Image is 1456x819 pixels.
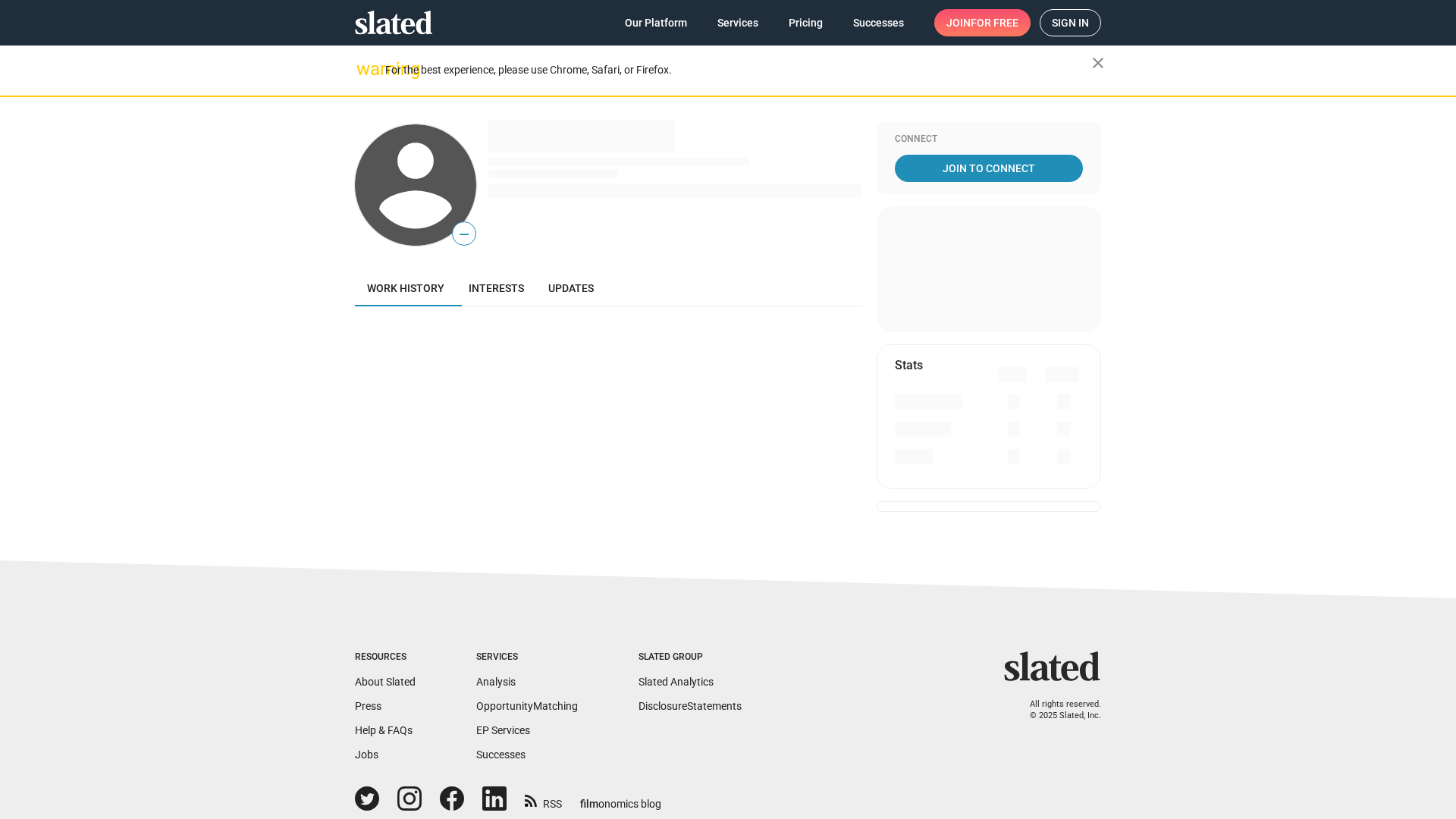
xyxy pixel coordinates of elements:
span: Interests [469,282,524,294]
a: Analysis [476,676,516,688]
span: Successes [853,9,904,36]
a: EP Services [476,724,530,736]
div: Connect [895,133,1083,146]
a: Successes [476,748,526,761]
span: Services [717,9,758,36]
span: Our Platform [625,9,687,36]
div: For the best experience, please use Chrome, Safari, or Firefox. [385,60,1092,80]
a: Updates [536,270,606,306]
span: Join [946,9,1018,36]
a: Join To Connect [895,155,1083,182]
a: Successes [841,9,916,36]
span: Updates [548,282,594,294]
a: OpportunityMatching [476,700,578,712]
div: Services [476,651,578,664]
a: filmonomics blog [580,785,661,811]
a: Services [705,9,770,36]
a: DisclosureStatements [639,700,742,712]
span: — [453,224,475,244]
a: Slated Analytics [639,676,714,688]
span: for free [971,9,1018,36]
a: Joinfor free [934,9,1031,36]
span: Sign in [1052,10,1089,36]
a: Pricing [777,9,835,36]
span: Pricing [789,9,823,36]
mat-icon: close [1089,54,1107,72]
a: RSS [525,788,562,811]
div: Resources [355,651,416,664]
a: Work history [355,270,457,306]
a: About Slated [355,676,416,688]
a: Our Platform [613,9,699,36]
a: Jobs [355,748,378,761]
a: Sign in [1040,9,1101,36]
p: All rights reserved. © 2025 Slated, Inc. [1014,699,1101,721]
span: Work history [367,282,444,294]
div: Slated Group [639,651,742,664]
span: film [580,798,598,810]
a: Interests [457,270,536,306]
span: Join To Connect [898,155,1080,182]
a: Press [355,700,381,712]
mat-card-title: Stats [895,357,923,373]
mat-icon: warning [356,60,375,78]
a: Help & FAQs [355,724,413,736]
